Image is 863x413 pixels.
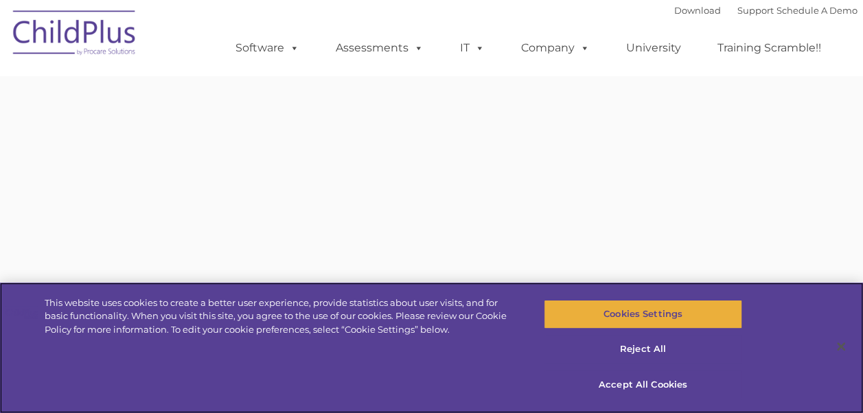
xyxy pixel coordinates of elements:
[612,34,695,62] a: University
[826,331,856,362] button: Close
[544,300,742,329] button: Cookies Settings
[507,34,603,62] a: Company
[544,370,742,399] button: Accept All Cookies
[446,34,498,62] a: IT
[776,5,858,16] a: Schedule A Demo
[674,5,858,16] font: |
[544,335,742,364] button: Reject All
[737,5,774,16] a: Support
[6,1,143,69] img: ChildPlus by Procare Solutions
[222,34,313,62] a: Software
[674,5,721,16] a: Download
[322,34,437,62] a: Assessments
[45,296,518,337] div: This website uses cookies to create a better user experience, provide statistics about user visit...
[704,34,835,62] a: Training Scramble!!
